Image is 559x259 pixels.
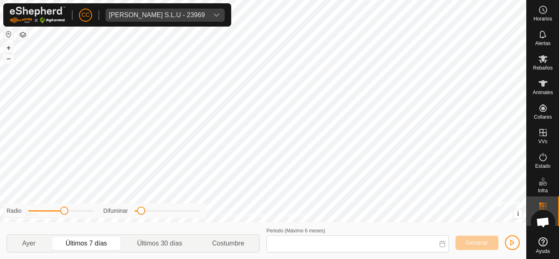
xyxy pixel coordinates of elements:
span: Últimos 30 días [137,239,182,248]
label: Difuminar [104,207,128,215]
span: Horarios [534,16,552,21]
label: Periodo (Máximo 6 meses) [266,228,325,234]
span: Animales [533,90,553,95]
span: Rebaños [533,65,552,70]
span: Costumbre [212,239,244,248]
button: i [514,209,523,218]
img: Logo Gallagher [10,7,65,23]
span: Mapa de Calor [529,213,557,223]
a: Ayuda [527,234,559,257]
a: Política de Privacidad [221,212,268,219]
span: Últimos 7 días [65,239,107,248]
span: Alertas [535,41,550,46]
span: Estado [535,164,550,169]
button: Capas del Mapa [18,30,28,40]
span: i [517,210,519,217]
a: Contáctenos [278,212,305,219]
span: Vilma Labra S.L.U - 23969 [106,9,208,22]
button: + [4,43,14,53]
button: Restablecer Mapa [4,29,14,39]
div: dropdown trigger [208,9,225,22]
span: Generar [466,239,488,246]
span: Ayuda [536,249,550,254]
span: Ayer [22,239,36,248]
span: Infra [538,188,548,193]
div: Chat abierto [531,210,555,234]
button: Generar [455,236,498,250]
span: CC [81,11,90,19]
button: – [4,54,14,63]
div: [PERSON_NAME] S.L.U - 23969 [109,12,205,18]
span: VVs [538,139,547,144]
span: Collares [534,115,552,119]
label: Radio [7,207,22,215]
